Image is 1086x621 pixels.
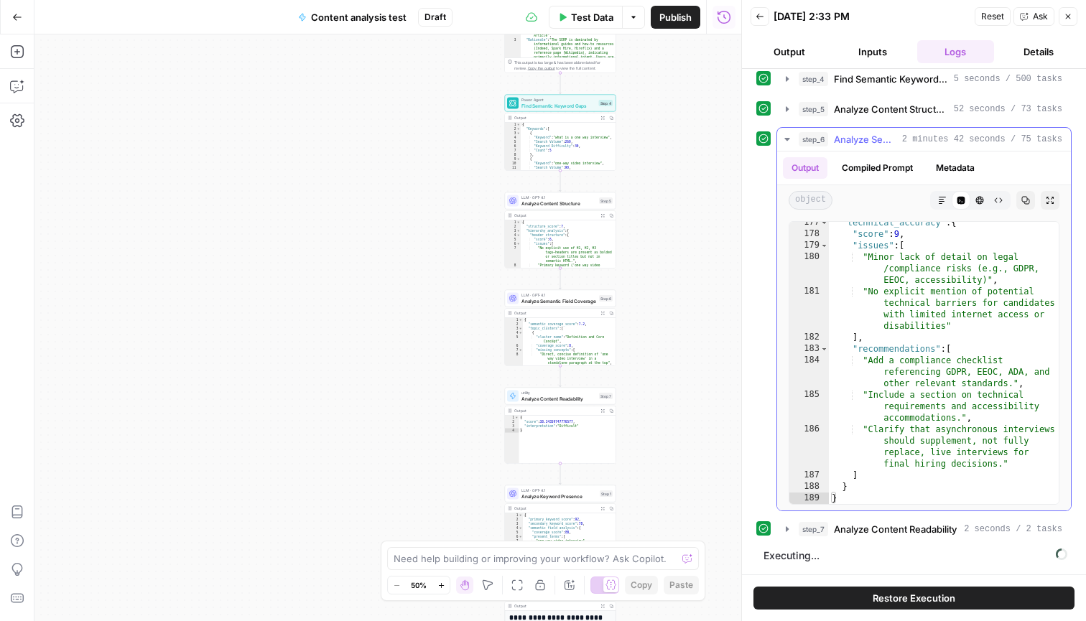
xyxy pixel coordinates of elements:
span: Analyze Keyword Presence [521,492,597,500]
div: Step 1 [600,490,613,497]
div: Output [514,408,596,414]
span: utility [521,390,596,396]
button: 2 minutes 42 seconds / 75 tasks [777,128,1071,151]
span: Find Semantic Keyword Gaps [521,102,596,109]
button: Test Data [549,6,622,29]
div: 3 [505,131,521,136]
span: Copy the output [528,66,555,70]
div: 6 [505,144,521,149]
div: Output [514,213,596,218]
div: 5 [505,238,521,242]
div: 182 [789,332,829,343]
span: Toggle code folding, rows 3 through 38 [516,229,521,233]
div: 2 [505,322,523,327]
span: Toggle code folding, rows 9 through 14 [516,157,521,162]
span: Toggle code folding, rows 3 through 8 [516,131,521,136]
span: Toggle code folding, rows 6 through 22 [519,535,523,539]
div: 9 [505,157,521,162]
span: object [789,191,832,210]
div: utilityAnalyze Content ReadabilityStep 7Output{ "score":38.34359747776577, "interpretation":"Diff... [505,388,616,464]
g: Edge from step_5 to step_6 [560,269,562,289]
button: Metadata [927,157,983,179]
div: 7 [505,348,523,352]
span: Toggle code folding, rows 4 through 43 [519,526,523,531]
span: Toggle code folding, rows 4 through 17 [519,331,523,335]
span: Toggle code folding, rows 179 through 182 [820,240,828,251]
div: 1 [505,513,523,518]
div: Step 4 [599,100,613,106]
button: Output [783,157,827,179]
div: 1 [505,416,519,420]
div: 10 [505,162,521,166]
span: Analyze Content Readability [834,522,957,536]
div: 3 [505,229,521,233]
span: Toggle code folding, rows 1 through 84 [516,220,521,225]
button: 52 seconds / 73 tasks [777,98,1071,121]
span: Toggle code folding, rows 1 through 89 [516,123,521,127]
span: Analyze Semantic Field Coverage [521,297,596,304]
span: 2 minutes 42 seconds / 75 tasks [902,133,1062,146]
button: Output [751,40,828,63]
span: Paste [669,579,693,592]
span: Draft [424,11,446,24]
div: Step 6 [599,295,613,302]
div: 5 [505,335,523,344]
g: Edge from step_7 to step_1 [560,464,562,485]
button: 2 seconds / 2 tasks [777,518,1071,541]
div: 189 [789,492,829,504]
span: Power Agent [521,97,596,103]
span: Reset [981,10,1004,23]
div: 6 [505,242,521,246]
div: 3 [505,424,519,429]
div: 3 [505,327,523,331]
button: Reset [975,7,1011,26]
div: 184 [789,355,829,389]
button: Paste [664,576,699,594]
g: Edge from step_3 to step_4 [560,73,562,94]
div: 8 [505,153,521,157]
div: Output [514,505,596,511]
button: Compiled Prompt [833,157,922,179]
div: Step 5 [599,197,613,204]
div: 7 [505,539,523,543]
span: 2 seconds / 2 tasks [964,523,1062,536]
span: Analyze Content Structure [521,200,596,207]
span: LLM · GPT-4.1 [521,292,596,298]
span: Toggle code folding, rows 6 through 12 [516,242,521,246]
div: 4 [505,331,523,335]
div: 7 [505,149,521,153]
div: 2 [505,518,523,522]
g: Edge from step_6 to step_7 [560,366,562,387]
span: Toggle code folding, rows 3 through 116 [519,327,523,331]
span: Toggle code folding, rows 183 through 187 [820,343,828,355]
div: 5 [505,140,521,144]
span: Analyze Content Structure [834,102,948,116]
div: 2 [505,225,521,229]
div: 185 [789,389,829,424]
div: 4 [505,233,521,238]
span: Find Semantic Keyword Gaps [834,72,948,86]
button: Inputs [834,40,911,63]
div: 1 [505,318,523,322]
button: Restore Execution [753,587,1075,610]
span: Content analysis test [311,10,407,24]
div: 177 [789,217,829,228]
div: 2 [505,127,521,131]
div: Output [514,310,596,316]
button: Ask [1013,7,1054,26]
span: Toggle code folding, rows 1 through 169 [519,318,523,322]
span: Toggle code folding, rows 2 through 88 [516,127,521,131]
div: 188 [789,481,829,492]
div: 4 [505,429,519,433]
div: 7 [505,246,521,263]
span: Executing... [759,544,1072,567]
button: Content analysis test [289,6,415,29]
div: 11 [505,166,521,170]
div: 8 [505,263,521,281]
span: step_5 [799,102,828,116]
span: LLM · GPT-4.1 [521,487,597,493]
div: Output [514,603,596,609]
div: 180 [789,251,829,286]
span: Ask [1033,10,1048,23]
button: Details [1000,40,1077,63]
